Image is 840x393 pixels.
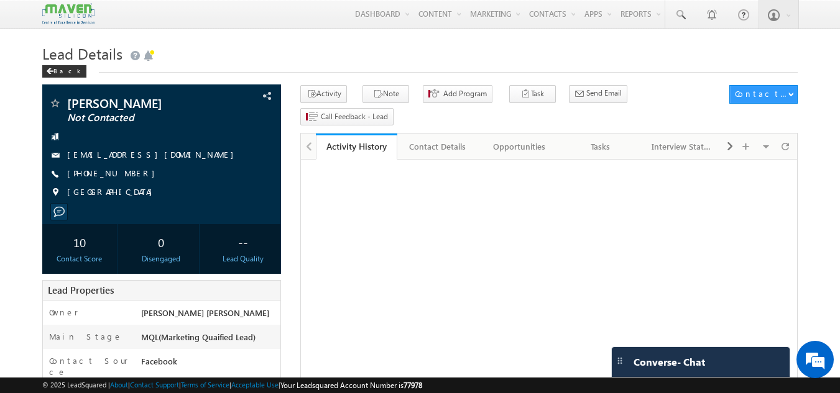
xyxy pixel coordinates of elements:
span: Call Feedback - Lead [321,111,388,122]
div: Tasks [570,139,630,154]
a: Contact Support [130,381,179,389]
span: © 2025 LeadSquared | | | | | [42,379,422,391]
div: Contact Details [407,139,468,154]
button: Contact Actions [729,85,798,104]
a: Tasks [560,133,642,160]
div: Contact Actions [735,88,788,99]
div: MQL(Marketing Quaified Lead) [138,331,281,348]
label: Contact Source [49,355,129,377]
button: Add Program [423,85,492,103]
a: Acceptable Use [231,381,279,389]
a: [EMAIL_ADDRESS][DOMAIN_NAME] [67,149,240,160]
div: Lead Quality [208,253,277,264]
div: Back [42,65,86,78]
label: Main Stage [49,331,122,342]
a: Opportunities [479,133,560,160]
a: Activity History [316,133,397,160]
div: 0 [127,230,196,253]
span: [PHONE_NUMBER] [67,168,161,180]
button: Send Email [569,85,627,103]
a: Contact Details [397,133,479,160]
a: About [110,381,128,389]
div: Activity History [325,140,388,152]
button: Call Feedback - Lead [300,108,394,126]
a: Interview Status [642,133,723,160]
label: Owner [49,307,78,318]
span: Send Email [586,88,622,99]
span: Converse - Chat [634,356,705,368]
span: 77978 [404,381,422,390]
div: Contact Score [45,253,114,264]
span: Add Program [443,88,487,99]
span: [PERSON_NAME] [PERSON_NAME] [141,307,269,318]
span: [GEOGRAPHIC_DATA] [67,186,159,199]
div: Facebook [138,355,281,373]
img: carter-drag [615,356,625,366]
div: Interview Status [652,139,712,154]
img: Custom Logo [42,3,95,25]
a: Terms of Service [181,381,229,389]
div: Disengaged [127,253,196,264]
div: 10 [45,230,114,253]
span: Not Contacted [67,112,215,124]
button: Note [362,85,409,103]
button: Task [509,85,556,103]
button: Activity [300,85,347,103]
a: Back [42,65,93,75]
div: -- [208,230,277,253]
span: Lead Properties [48,284,114,296]
span: Lead Details [42,43,122,63]
span: [PERSON_NAME] [67,97,215,109]
span: Your Leadsquared Account Number is [280,381,422,390]
div: Opportunities [489,139,549,154]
